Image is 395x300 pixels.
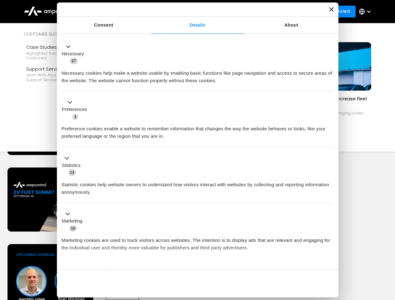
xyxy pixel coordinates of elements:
[62,154,84,176] button: Statistics (13)
[62,99,91,121] button: Preferences (3)
[62,210,86,232] button: Marketing (10)
[151,17,245,34] a: Details
[62,162,81,169] label: Statistics
[70,58,78,64] span: 27
[26,72,99,82] div: Learn more about Ampcontrol’s support services
[26,66,99,72] div: Support Services
[103,267,109,273] span: 2
[245,17,338,34] a: About
[24,31,101,37] div: Customer success
[24,41,101,63] a: Case StudiesHighlighted success stories From Our Customers
[24,63,101,85] a: Support ServicesLearn more about Ampcontrol’s support services
[62,43,88,65] button: Necessary (27)
[26,51,99,61] div: Highlighted success stories From Our Customers
[62,232,334,252] div: Marketing cookies are used to track visitors across websites. The intention is to display ads tha...
[26,44,99,51] div: Case Studies
[72,114,78,120] span: 3
[329,7,334,12] button: Close banner
[62,120,334,140] div: Preference cookies enable a website to remember information that changes the way the website beha...
[62,106,87,113] label: Preferences
[62,50,84,57] label: Necessary
[62,176,334,196] div: Statistic cookies help website owners to understand how visitors interact with websites by collec...
[62,266,113,274] button: Unclassified (2)
[68,169,76,176] span: 13
[69,225,77,232] span: 10
[62,217,83,225] label: Marketing
[62,65,334,84] div: Necessary cookies help make a website usable by enabling basic functions like page navigation and...
[244,274,333,292] button: Okay
[57,17,151,34] a: Consent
